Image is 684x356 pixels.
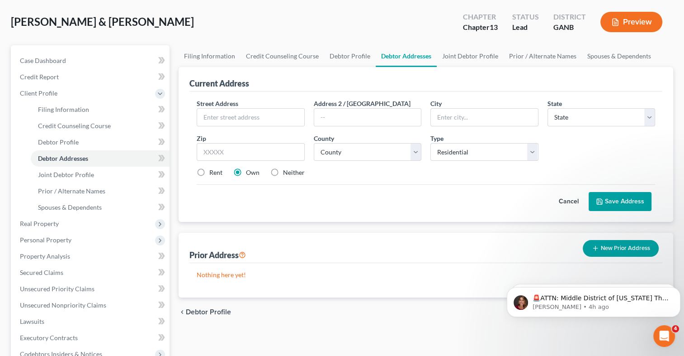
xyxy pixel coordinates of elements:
[38,154,88,162] span: Debtor Addresses
[31,150,170,167] a: Debtor Addresses
[553,22,586,33] div: GANB
[20,252,70,260] span: Property Analysis
[38,106,89,113] span: Filing Information
[20,285,94,293] span: Unsecured Priority Claims
[600,12,662,32] button: Preview
[20,269,63,276] span: Secured Claims
[463,12,498,22] div: Chapter
[13,313,170,330] a: Lawsuits
[179,308,186,316] i: chevron_left
[314,99,410,108] label: Address 2 / [GEOGRAPHIC_DATA]
[31,183,170,199] a: Prior / Alternate Names
[503,268,684,332] iframe: Intercom notifications message
[38,138,79,146] span: Debtor Profile
[512,22,539,33] div: Lead
[20,236,71,244] span: Personal Property
[13,330,170,346] a: Executory Contracts
[490,23,498,31] span: 13
[20,301,106,309] span: Unsecured Nonpriority Claims
[13,281,170,297] a: Unsecured Priority Claims
[197,109,304,126] input: Enter street address
[672,325,679,332] span: 4
[20,318,44,325] span: Lawsuits
[431,109,538,126] input: Enter city...
[20,73,59,81] span: Credit Report
[437,45,504,67] a: Joint Debtor Profile
[38,122,111,130] span: Credit Counseling Course
[31,118,170,134] a: Credit Counseling Course
[38,203,102,211] span: Spouses & Dependents
[31,167,170,183] a: Joint Debtor Profile
[13,248,170,265] a: Property Analysis
[20,334,78,342] span: Executory Contracts
[189,78,249,89] div: Current Address
[38,187,105,195] span: Prior / Alternate Names
[209,168,222,177] label: Rent
[179,308,231,316] button: chevron_left Debtor Profile
[504,45,582,67] a: Prior / Alternate Names
[31,199,170,216] a: Spouses & Dependents
[430,100,442,107] span: City
[197,143,304,161] input: XXXXX
[430,134,443,143] label: Type
[549,192,589,211] button: Cancel
[241,45,324,67] a: Credit Counseling Course
[583,240,659,257] button: New Prior Address
[20,89,57,97] span: Client Profile
[547,100,562,107] span: State
[13,69,170,85] a: Credit Report
[463,22,498,33] div: Chapter
[13,297,170,313] a: Unsecured Nonpriority Claims
[324,45,376,67] a: Debtor Profile
[553,12,586,22] div: District
[512,12,539,22] div: Status
[20,220,59,227] span: Real Property
[197,135,206,142] span: Zip
[189,250,246,260] div: Prior Address
[179,45,241,67] a: Filing Information
[38,171,94,178] span: Joint Debtor Profile
[314,109,421,126] input: --
[11,15,194,28] span: [PERSON_NAME] & [PERSON_NAME]
[20,57,66,64] span: Case Dashboard
[246,168,259,177] label: Own
[582,45,656,67] a: Spouses & Dependents
[314,135,334,142] span: County
[589,192,651,211] button: Save Address
[13,265,170,281] a: Secured Claims
[197,100,238,107] span: Street Address
[376,45,437,67] a: Debtor Addresses
[31,101,170,118] a: Filing Information
[283,168,305,177] label: Neither
[13,53,170,69] a: Case Dashboard
[653,325,675,347] iframe: Intercom live chat
[186,308,231,316] span: Debtor Profile
[31,134,170,150] a: Debtor Profile
[197,270,655,279] p: Nothing here yet!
